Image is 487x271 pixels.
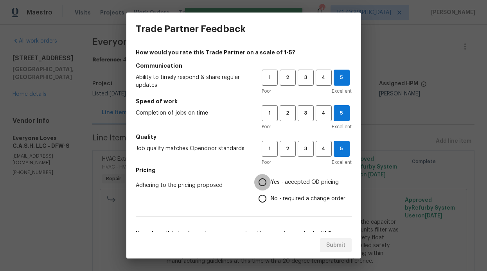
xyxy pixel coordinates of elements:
[298,141,314,157] button: 3
[136,48,352,56] h4: How would you rate this Trade Partner on a scale of 1-5?
[316,141,332,157] button: 4
[271,178,339,187] span: Yes - accepted OD pricing
[262,144,277,153] span: 1
[280,141,296,157] button: 2
[316,105,332,121] button: 4
[262,105,278,121] button: 1
[136,133,352,141] h5: Quality
[262,123,271,131] span: Poor
[262,109,277,118] span: 1
[334,105,350,121] button: 5
[136,62,352,70] h5: Communication
[262,141,278,157] button: 1
[262,158,271,166] span: Poor
[316,73,331,82] span: 4
[332,123,352,131] span: Excellent
[298,144,313,153] span: 3
[334,70,350,86] button: 5
[136,181,246,189] span: Adhering to the pricing proposed
[280,73,295,82] span: 2
[280,105,296,121] button: 2
[136,230,352,237] h5: How does this trade partner compare to others you’ve worked with?
[332,87,352,95] span: Excellent
[136,23,246,34] h3: Trade Partner Feedback
[259,174,352,207] div: Pricing
[262,87,271,95] span: Poor
[334,109,349,118] span: 5
[316,144,331,153] span: 4
[334,141,350,157] button: 5
[280,144,295,153] span: 2
[280,109,295,118] span: 2
[136,145,249,153] span: Job quality matches Opendoor standards
[280,70,296,86] button: 2
[136,97,352,105] h5: Speed of work
[262,73,277,82] span: 1
[316,109,331,118] span: 4
[298,73,313,82] span: 3
[298,105,314,121] button: 3
[271,195,345,203] span: No - required a change order
[332,158,352,166] span: Excellent
[136,109,249,117] span: Completion of jobs on time
[298,109,313,118] span: 3
[334,73,349,82] span: 5
[334,144,349,153] span: 5
[316,70,332,86] button: 4
[136,74,249,89] span: Ability to timely respond & share regular updates
[262,70,278,86] button: 1
[136,166,352,174] h5: Pricing
[298,70,314,86] button: 3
